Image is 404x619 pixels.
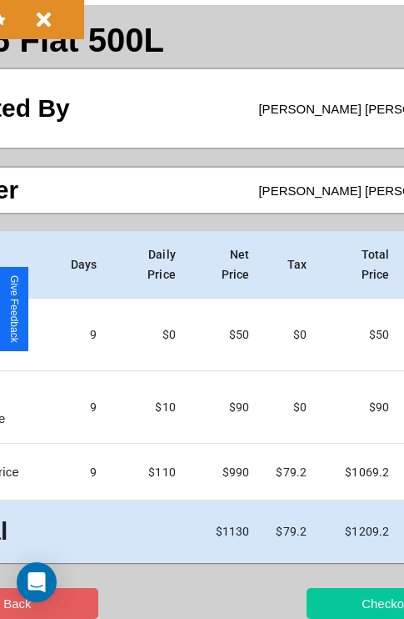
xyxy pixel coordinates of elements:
[262,231,320,299] th: Tax
[110,371,189,444] td: $10
[320,231,402,299] th: Total Price
[189,371,263,444] td: $ 90
[189,231,263,299] th: Net Price
[110,299,189,371] td: $0
[57,231,111,299] th: Days
[320,501,402,563] td: $ 1209.2
[320,299,402,371] td: $ 50
[17,562,57,602] div: Open Intercom Messenger
[8,275,20,343] div: Give Feedback
[189,299,263,371] td: $ 50
[262,299,320,371] td: $0
[110,444,189,501] td: $ 110
[189,501,263,563] td: $ 1130
[320,371,402,444] td: $ 90
[110,231,189,299] th: Daily Price
[57,444,111,501] td: 9
[262,371,320,444] td: $0
[57,371,111,444] td: 9
[57,299,111,371] td: 9
[262,501,320,563] td: $ 79.2
[262,444,320,501] td: $ 79.2
[189,444,263,501] td: $ 990
[320,444,402,501] td: $ 1069.2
